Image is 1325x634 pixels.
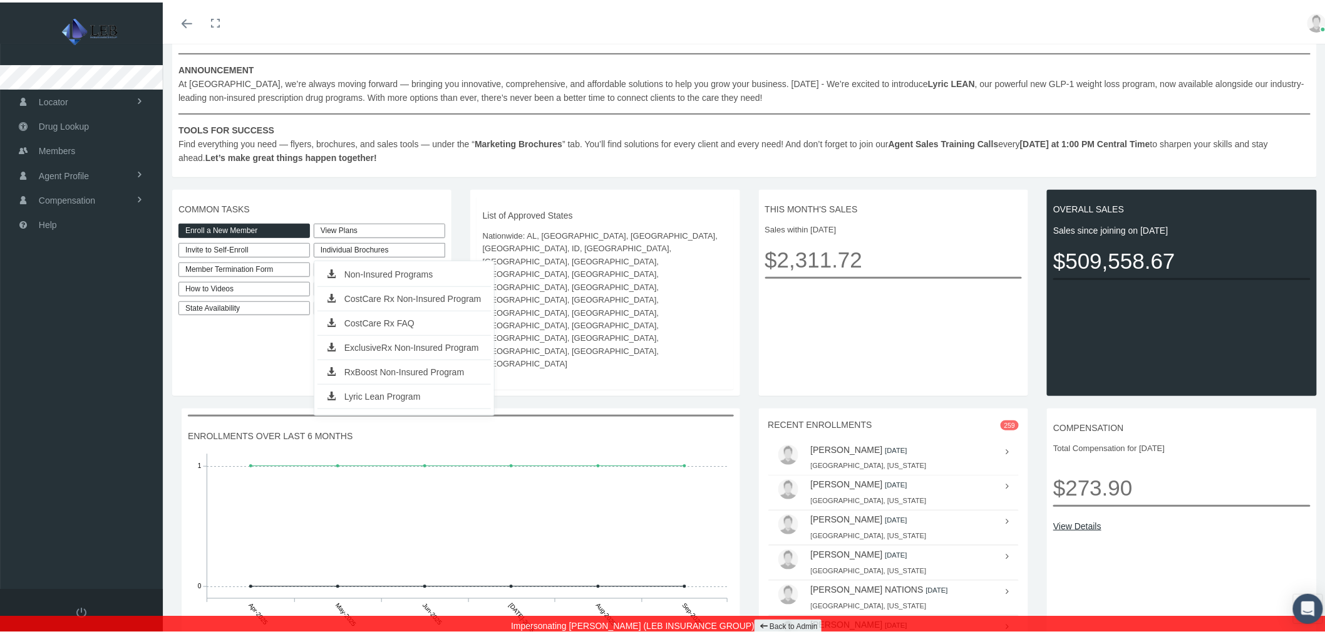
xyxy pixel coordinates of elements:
[811,512,883,522] a: [PERSON_NAME]
[1053,517,1311,531] a: View Details
[811,442,883,452] a: [PERSON_NAME]
[178,123,274,133] b: TOOLS FOR SUCCESS
[317,336,491,354] a: ExclusiveRx Non-Insured Program
[755,617,822,631] a: Back to Admin
[1053,440,1311,452] span: Total Compensation for [DATE]
[314,241,445,255] div: Individual Brochures
[885,444,907,452] small: [DATE]
[178,14,1311,162] span: Enrollment in our Affordable and Signature insured programs is temporarily paused. Stay tuned — w...
[39,112,89,136] span: Drug Lookup
[39,137,75,160] span: Members
[334,600,358,625] tspan: May-2025
[475,137,562,147] b: Marketing Brochures
[1001,418,1019,429] span: 259
[765,200,1023,214] span: THIS MONTH'S SALES
[39,88,68,112] span: Locator
[811,529,927,537] small: [GEOGRAPHIC_DATA], [US_STATE]
[778,547,798,567] img: user-placeholder.jpg
[1293,591,1323,621] div: Open Intercom Messenger
[1053,459,1311,502] span: $273.90
[178,221,310,236] a: Enroll a New Member
[198,580,202,587] tspan: 0
[811,582,924,592] a: [PERSON_NAME] NATIONS
[768,417,872,427] span: RECENT ENROLLMENTS
[314,221,445,236] a: View Plans
[811,564,927,572] small: [GEOGRAPHIC_DATA], [US_STATE]
[317,288,491,305] a: CostCare Rx Non-Insured Program
[178,299,310,313] a: State Availability
[778,477,798,497] img: user-placeholder.jpg
[247,600,269,624] tspan: Apr-2025
[178,241,310,255] a: Invite to Self-Enroll
[811,477,883,487] a: [PERSON_NAME]
[1053,241,1311,276] span: $509,558.67
[421,600,444,624] tspan: Jun-2025
[188,427,734,440] span: ENROLLMENTS OVER LAST 6 MONTHS
[885,514,907,521] small: [DATE]
[483,206,728,220] span: List of Approved States
[16,14,167,45] img: LEB INSURANCE GROUP
[198,460,202,467] tspan: 1
[778,582,798,602] img: user-placeholder.jpg
[595,600,618,625] tspan: Aug-2025
[1053,418,1311,432] span: COMPENSATION
[317,263,491,281] a: Non-Insured Programs
[39,210,57,234] span: Help
[178,63,254,73] b: ANNOUNCEMENT
[811,459,927,467] small: [GEOGRAPHIC_DATA], [US_STATE]
[811,494,927,502] small: [GEOGRAPHIC_DATA], [US_STATE]
[885,549,907,556] small: [DATE]
[885,479,907,486] small: [DATE]
[178,279,310,294] a: How to Videos
[765,240,1023,274] span: $2,311.72
[778,442,798,462] img: user-placeholder.jpg
[178,260,310,274] a: Member Termination Form
[811,600,927,607] small: [GEOGRAPHIC_DATA], [US_STATE]
[317,361,491,378] a: RxBoost Non-Insured Program
[928,76,975,86] b: Lyric LEAN
[926,584,948,591] small: [DATE]
[811,547,883,557] a: [PERSON_NAME]
[681,600,704,625] tspan: Sep-2025
[178,200,445,214] span: COMMON TASKS
[778,512,798,532] img: user-placeholder.jpg
[205,150,377,160] b: Let’s make great things happen together!
[39,162,89,185] span: Agent Profile
[765,221,1023,234] span: Sales within [DATE]
[1053,200,1311,214] span: OVERALL SALES
[39,186,95,210] span: Compensation
[317,385,491,403] a: Lyric Lean Program
[1020,137,1150,147] b: [DATE] at 1:00 PM Central Time
[483,227,728,368] span: Nationwide: AL, [GEOGRAPHIC_DATA], [GEOGRAPHIC_DATA], [GEOGRAPHIC_DATA], ID, [GEOGRAPHIC_DATA], [...
[889,137,999,147] b: Agent Sales Training Calls
[317,312,491,330] a: CostCare Rx FAQ
[1053,221,1311,235] span: Sales since joining on [DATE]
